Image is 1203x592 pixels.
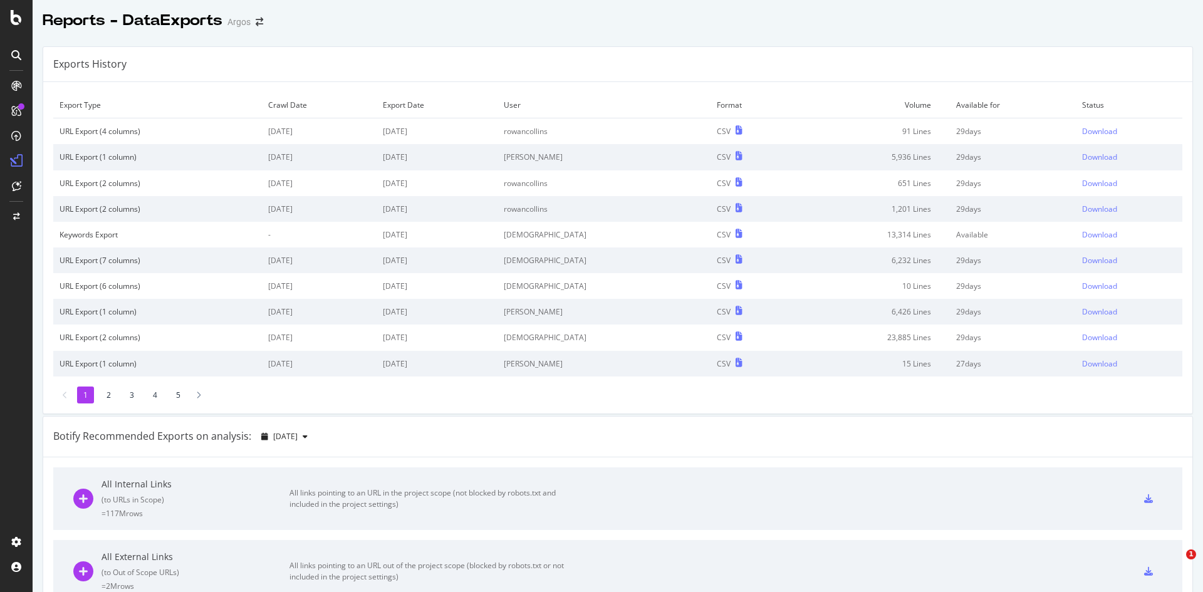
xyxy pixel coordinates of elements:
div: Download [1082,178,1117,189]
iframe: Intercom live chat [1160,549,1190,579]
div: arrow-right-arrow-left [256,18,263,26]
a: Download [1082,332,1176,343]
td: 27 days [950,351,1076,376]
td: 13,314 Lines [796,222,950,247]
td: [DATE] [262,299,377,325]
td: Export Date [377,92,497,118]
div: CSV [717,358,731,369]
div: CSV [717,332,731,343]
td: [DATE] [262,196,377,222]
td: rowancollins [497,170,711,196]
div: Download [1082,255,1117,266]
td: 29 days [950,144,1076,170]
div: Download [1082,306,1117,317]
span: 1 [1186,549,1196,559]
td: [DATE] [377,351,497,376]
div: All links pointing to an URL out of the project scope (blocked by robots.txt or not included in t... [289,560,571,583]
td: [DATE] [377,222,497,247]
td: [DATE] [377,299,497,325]
div: URL Export (2 columns) [60,178,256,189]
div: CSV [717,178,731,189]
div: URL Export (1 column) [60,152,256,162]
td: 29 days [950,196,1076,222]
td: 10 Lines [796,273,950,299]
td: 29 days [950,273,1076,299]
div: URL Export (2 columns) [60,332,256,343]
td: [DATE] [262,351,377,376]
li: 3 [123,387,140,403]
td: rowancollins [497,196,711,222]
a: Download [1082,204,1176,214]
div: = 117M rows [102,508,289,519]
div: CSV [717,306,731,317]
div: Download [1082,281,1117,291]
td: rowancollins [497,118,711,145]
td: Status [1076,92,1182,118]
td: 29 days [950,325,1076,350]
td: [DATE] [262,247,377,273]
div: URL Export (1 column) [60,306,256,317]
td: Available for [950,92,1076,118]
div: URL Export (7 columns) [60,255,256,266]
div: URL Export (6 columns) [60,281,256,291]
td: [DATE] [377,325,497,350]
td: 6,232 Lines [796,247,950,273]
div: Download [1082,126,1117,137]
td: [DATE] [262,170,377,196]
td: User [497,92,711,118]
td: [DEMOGRAPHIC_DATA] [497,247,711,273]
div: Exports History [53,57,127,71]
td: Volume [796,92,950,118]
td: 29 days [950,299,1076,325]
td: [DATE] [377,247,497,273]
div: All links pointing to an URL in the project scope (not blocked by robots.txt and included in the ... [289,487,571,510]
td: Export Type [53,92,262,118]
div: CSV [717,204,731,214]
div: Download [1082,358,1117,369]
div: Download [1082,332,1117,343]
div: Botify Recommended Exports on analysis: [53,429,251,444]
td: [DATE] [377,196,497,222]
div: URL Export (2 columns) [60,204,256,214]
a: Download [1082,152,1176,162]
td: 29 days [950,118,1076,145]
div: All External Links [102,551,289,563]
div: All Internal Links [102,478,289,491]
td: 5,936 Lines [796,144,950,170]
td: [PERSON_NAME] [497,144,711,170]
div: CSV [717,281,731,291]
div: Argos [227,16,251,28]
a: Download [1082,281,1176,291]
td: [DATE] [377,144,497,170]
a: Download [1082,358,1176,369]
a: Download [1082,229,1176,240]
td: 6,426 Lines [796,299,950,325]
a: Download [1082,126,1176,137]
td: 91 Lines [796,118,950,145]
span: 2025 Oct. 1st [273,431,298,442]
td: [DEMOGRAPHIC_DATA] [497,325,711,350]
div: URL Export (4 columns) [60,126,256,137]
a: Download [1082,178,1176,189]
div: Keywords Export [60,229,256,240]
li: 2 [100,387,117,403]
td: 1,201 Lines [796,196,950,222]
td: [PERSON_NAME] [497,351,711,376]
td: [DATE] [262,144,377,170]
td: 29 days [950,170,1076,196]
button: [DATE] [256,427,313,447]
div: CSV [717,126,731,137]
li: 5 [170,387,187,403]
div: CSV [717,229,731,240]
td: - [262,222,377,247]
div: csv-export [1144,494,1153,503]
div: Available [956,229,1070,240]
td: 29 days [950,247,1076,273]
td: 651 Lines [796,170,950,196]
td: 23,885 Lines [796,325,950,350]
td: [DATE] [377,170,497,196]
div: ( to URLs in Scope ) [102,494,289,505]
div: ( to Out of Scope URLs ) [102,567,289,578]
td: [DATE] [377,273,497,299]
td: Crawl Date [262,92,377,118]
